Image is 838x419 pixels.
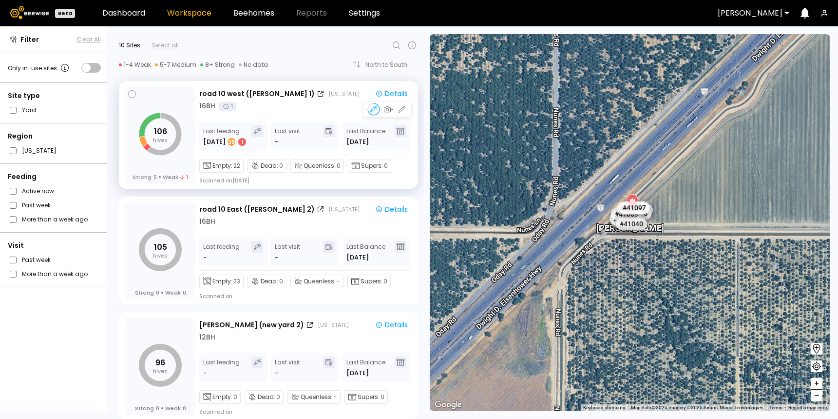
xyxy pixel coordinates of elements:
span: 0 [156,405,159,412]
div: - [275,137,278,147]
a: Beehomes [233,9,274,17]
div: Last visit [275,241,300,262]
a: Open this area in Google Maps (opens a new window) [432,399,464,411]
div: Empty: [199,275,244,288]
div: 1 [219,102,236,111]
label: More than a week ago [22,269,88,279]
span: 0 [276,393,280,401]
span: 0 [381,393,384,401]
div: Empty: [199,390,241,404]
div: Queenless: [287,390,341,404]
div: Visit [8,240,101,251]
button: Keyboard shortcuts [583,404,625,411]
label: Past week [22,200,51,210]
div: Beta [55,9,75,18]
div: Last visit [275,357,300,378]
div: Empty: [199,159,244,173]
label: Yard [22,105,36,115]
div: Strong Weak [135,405,186,412]
div: - [203,253,208,262]
div: road 10 west ([PERSON_NAME] 1) [199,89,315,99]
span: 0 [279,161,283,170]
a: Report a map error [788,405,827,410]
label: Past week [22,255,51,265]
div: Scanned on [DATE] [199,177,249,184]
button: Details [371,88,412,99]
div: 10 Sites [119,41,140,50]
div: Site type [8,91,101,101]
tspan: 105 [154,241,167,253]
div: 16 BH [199,217,215,227]
img: Google [432,399,464,411]
span: 0 [337,161,341,170]
div: Select all [152,41,179,50]
span: 0 [279,277,283,286]
tspan: hives [153,252,168,259]
div: Queenless: [290,159,344,173]
div: Dead: [245,390,284,404]
span: – [814,390,819,402]
span: 1 [180,174,188,180]
label: [US_STATE] [22,145,57,156]
div: Strong Weak [133,174,188,180]
span: [DATE] [346,368,369,378]
div: Supers: [347,275,391,288]
span: Reports [296,9,327,17]
div: Details [375,89,408,98]
div: 1-4 Weak [119,61,151,69]
span: 0 [233,393,237,401]
div: Last feeding [203,241,240,262]
div: Scanned on [199,408,232,416]
div: Last feeding [203,357,240,378]
span: 0 [183,289,186,296]
tspan: 96 [155,357,165,368]
tspan: 106 [154,126,167,137]
span: Filter [20,35,39,45]
div: [DATE] [203,137,247,147]
div: Last feeding [203,125,247,147]
div: # 41069 [611,208,642,220]
div: North to South [365,62,414,68]
a: Terms (opens in new tab) [769,405,782,410]
div: [US_STATE] [328,90,360,98]
div: Supers: [344,390,388,404]
div: [US_STATE] [328,205,360,213]
div: Last Balance [346,357,385,378]
span: 23 [233,277,240,286]
span: [DATE] [346,253,369,262]
div: Last Balance [346,125,385,147]
div: Dead: [248,275,286,288]
div: [PERSON_NAME] (new yard 2) [199,320,304,330]
div: - [203,368,208,378]
a: Settings [349,9,380,17]
span: [DATE] [346,137,369,147]
div: 29 [228,138,235,146]
span: + [814,378,819,390]
button: Details [371,204,412,215]
div: # 41046 [609,212,641,225]
div: road 10 East ([PERSON_NAME] 2) [199,204,315,215]
div: Supers: [348,159,391,173]
tspan: hives [153,367,168,375]
a: Dashboard [102,9,145,17]
div: [PERSON_NAME] [596,212,664,233]
div: No data [239,61,268,69]
div: # 41097 [619,201,650,214]
button: Clear All [76,35,101,44]
span: Map data ©2025 Imagery ©2025 Airbus, Maxar Technologies [631,405,763,410]
div: Feeding [8,172,101,182]
a: Workspace [167,9,211,17]
span: 0 [383,277,387,286]
div: Scanned on [199,292,232,300]
div: 12 BH [199,332,215,342]
img: Beewise logo [10,6,49,19]
div: Last visit [275,125,300,147]
div: Strong Weak [135,289,186,296]
div: 8+ Strong [200,61,235,69]
span: 0 [153,174,157,180]
button: – [811,390,822,401]
div: 16 BH [199,101,215,111]
div: 1 [238,138,246,146]
div: Dead: [248,159,286,173]
span: 0 [384,161,388,170]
